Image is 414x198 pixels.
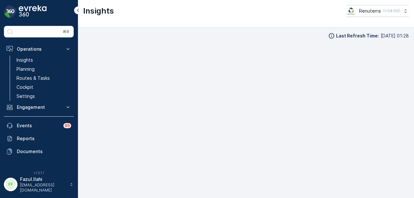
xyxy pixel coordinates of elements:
p: Documents [17,148,71,155]
p: Engagement [17,104,61,110]
p: Fazul.Ilahi [20,176,67,182]
button: Operations [4,43,74,56]
button: Engagement [4,101,74,114]
a: Events99 [4,119,74,132]
p: Planning [16,66,35,72]
p: ( +04:00 ) [383,8,400,14]
p: Last Refresh Time : [336,33,379,39]
a: Settings [14,92,74,101]
button: Renuterra(+04:00) [346,5,409,17]
p: Operations [17,46,61,52]
p: Cockpit [16,84,33,90]
p: ⌘B [63,29,69,34]
button: FFFazul.Ilahi[EMAIL_ADDRESS][DOMAIN_NAME] [4,176,74,193]
a: Insights [14,56,74,65]
p: Routes & Tasks [16,75,50,81]
div: FF [5,179,16,190]
a: Routes & Tasks [14,74,74,83]
p: Renuterra [359,8,381,14]
p: 99 [65,123,70,128]
p: Settings [16,93,35,99]
p: [DATE] 01:28 [381,33,409,39]
p: Insights [16,57,33,63]
span: v 1.51.1 [4,171,74,175]
p: Reports [17,135,71,142]
img: Screenshot_2024-07-26_at_13.33.01.png [346,7,356,15]
a: Cockpit [14,83,74,92]
a: Planning [14,65,74,74]
a: Reports [4,132,74,145]
img: logo [4,5,17,18]
img: logo_dark-DEwI_e13.png [19,5,47,18]
a: Documents [4,145,74,158]
p: [EMAIL_ADDRESS][DOMAIN_NAME] [20,182,67,193]
p: Events [17,122,60,129]
p: Insights [83,6,114,16]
